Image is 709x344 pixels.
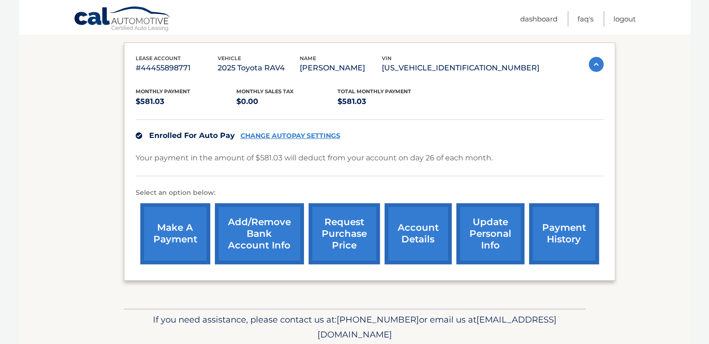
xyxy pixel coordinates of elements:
[337,314,419,325] span: [PHONE_NUMBER]
[529,203,599,264] a: payment history
[136,95,237,108] p: $581.03
[385,203,452,264] a: account details
[130,312,579,342] p: If you need assistance, please contact us at: or email us at
[136,88,190,95] span: Monthly Payment
[382,62,539,75] p: [US_VEHICLE_IDENTIFICATION_NUMBER]
[136,187,604,199] p: Select an option below:
[236,88,294,95] span: Monthly sales Tax
[589,57,604,72] img: accordion-active.svg
[300,55,316,62] span: name
[456,203,524,264] a: update personal info
[136,132,142,139] img: check.svg
[613,11,636,27] a: Logout
[215,203,304,264] a: Add/Remove bank account info
[337,95,439,108] p: $581.03
[382,55,392,62] span: vin
[578,11,593,27] a: FAQ's
[218,62,300,75] p: 2025 Toyota RAV4
[218,55,241,62] span: vehicle
[337,88,411,95] span: Total Monthly Payment
[140,203,210,264] a: make a payment
[136,151,493,165] p: Your payment in the amount of $581.03 will deduct from your account on day 26 of each month.
[300,62,382,75] p: [PERSON_NAME]
[309,203,380,264] a: request purchase price
[136,62,218,75] p: #44455898771
[74,6,172,33] a: Cal Automotive
[136,55,181,62] span: lease account
[520,11,558,27] a: Dashboard
[149,131,235,140] span: Enrolled For Auto Pay
[241,132,340,140] a: CHANGE AUTOPAY SETTINGS
[236,95,337,108] p: $0.00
